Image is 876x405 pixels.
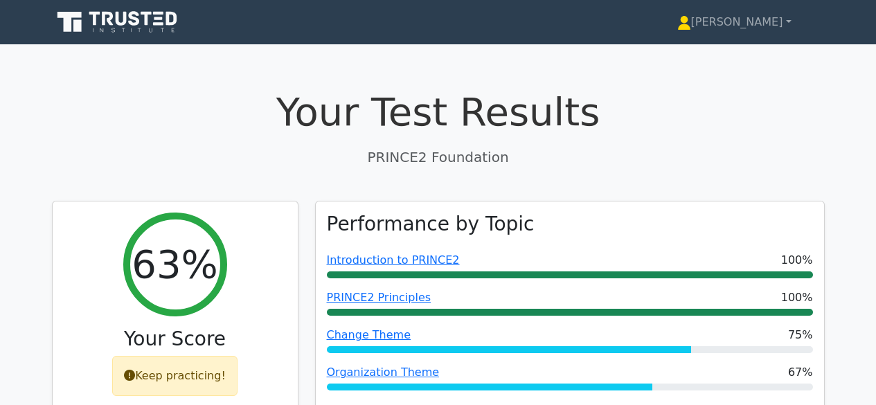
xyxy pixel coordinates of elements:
[52,89,825,135] h1: Your Test Results
[327,253,460,267] a: Introduction to PRINCE2
[788,364,813,381] span: 67%
[327,328,411,341] a: Change Theme
[52,147,825,168] p: PRINCE2 Foundation
[781,289,813,306] span: 100%
[327,213,535,236] h3: Performance by Topic
[327,291,431,304] a: PRINCE2 Principles
[781,252,813,269] span: 100%
[788,327,813,343] span: 75%
[132,241,217,287] h2: 63%
[64,327,287,351] h3: Your Score
[327,366,440,379] a: Organization Theme
[112,356,238,396] div: Keep practicing!
[644,8,825,36] a: [PERSON_NAME]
